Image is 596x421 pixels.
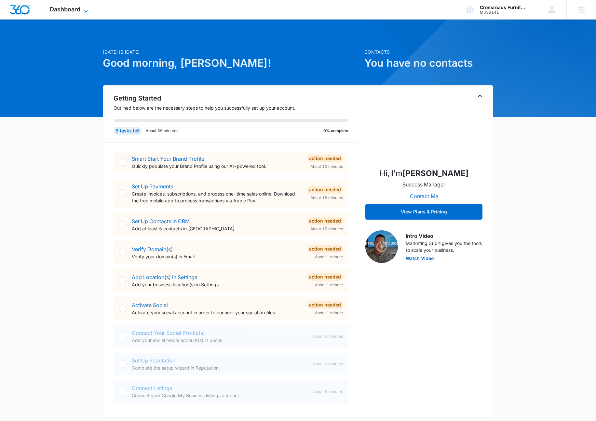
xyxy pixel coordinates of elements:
a: Smart Start Your Brand Profile [132,156,204,162]
div: 9 tasks left [114,127,142,135]
div: account id [480,10,527,15]
a: Set Up Contacts in CRM [132,218,190,224]
p: 0% complete [323,128,348,134]
h1: You have no contacts [364,55,493,71]
span: About 10 minutes [310,164,343,170]
p: Quickly populate your Brand Profile using our AI-powered tool. [132,163,302,170]
p: Activate your social account in order to connect your social profiles. [132,309,302,316]
img: Intro Video [365,230,398,263]
span: About 5 minutes [313,333,343,339]
a: Verify Domain(s) [132,246,173,252]
button: Contact Me [403,188,445,204]
p: Add at least 5 contacts in [GEOGRAPHIC_DATA]. [132,225,302,232]
h1: Good morning, [PERSON_NAME]! [103,55,360,71]
a: Set Up Payments [132,183,173,190]
p: Contacts [364,48,493,55]
h2: Getting Started [114,93,356,103]
button: Toggle Collapse [476,92,484,100]
p: Marketing 360® gives you the tools to scale your business. [406,240,482,253]
span: About 2 minutes [313,361,343,367]
div: Action Needed [307,245,343,253]
strong: [PERSON_NAME] [402,169,468,178]
span: About 15 minutes [310,226,343,232]
div: Action Needed [307,155,343,162]
p: Hi, I'm [380,168,468,179]
p: Add your business location(s) in Settings. [132,281,302,288]
h3: Intro Video [406,232,482,240]
div: Action Needed [307,273,343,281]
a: Activate Social [132,302,168,308]
div: Action Needed [307,217,343,225]
div: Action Needed [307,186,343,194]
p: Create invoices, subscriptions, and process one-time sales online. Download the free mobile app t... [132,190,302,204]
span: About 15 minutes [310,195,343,201]
span: About 1 minute [315,310,343,316]
p: Connect your Google My Business listings account. [132,392,308,399]
div: Action Needed [307,301,343,309]
button: View Plans & Pricing [365,204,482,220]
img: Michael Koethe [391,97,456,162]
button: Watch Video [406,256,434,261]
p: Verify your domain(s) in Email. [132,253,302,260]
span: About 5 minutes [313,389,343,395]
a: Add Location(s) in Settings [132,274,197,280]
p: Add your social media account(s) in Social. [132,337,308,344]
span: About 1 minute [315,282,343,288]
p: [DATE] is [DATE] [103,48,360,55]
span: Dashboard [50,6,80,13]
p: Complete the setup wizard in Reputation. [132,364,308,371]
p: Outlined below are the necessary steps to help you successfully set up your account. [114,104,356,111]
p: Success Manager [402,181,445,188]
span: About 1 minute [315,254,343,260]
div: account name [480,5,527,10]
p: About 55 minutes [146,128,178,134]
